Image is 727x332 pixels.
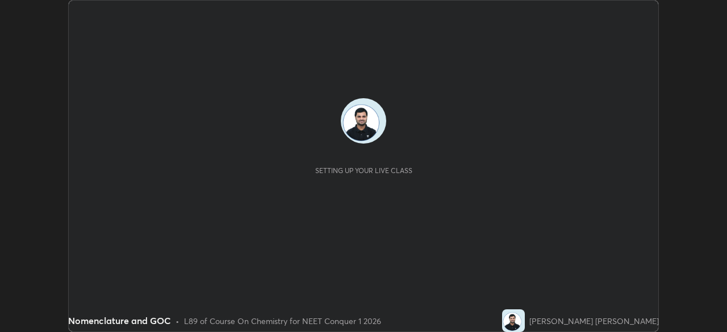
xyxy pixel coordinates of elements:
[315,166,412,175] div: Setting up your live class
[184,315,381,327] div: L89 of Course On Chemistry for NEET Conquer 1 2026
[529,315,659,327] div: [PERSON_NAME] [PERSON_NAME]
[68,314,171,327] div: Nomenclature and GOC
[176,315,179,327] div: •
[502,309,525,332] img: 9bacbe2b33384c509b0da76cea644c4d.jpg
[341,98,386,144] img: 9bacbe2b33384c509b0da76cea644c4d.jpg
